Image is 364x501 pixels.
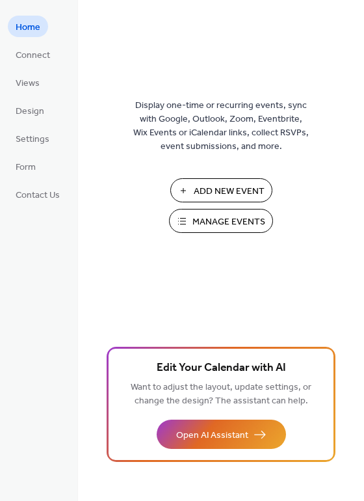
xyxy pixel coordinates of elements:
a: Home [8,16,48,37]
span: Edit Your Calendar with AI [157,359,286,377]
span: Home [16,21,40,34]
button: Add New Event [170,178,272,202]
a: Design [8,100,52,121]
a: Contact Us [8,183,68,205]
span: Connect [16,49,50,62]
a: Settings [8,128,57,149]
a: Views [8,72,47,93]
span: Display one-time or recurring events, sync with Google, Outlook, Zoom, Eventbrite, Wix Events or ... [133,99,309,154]
span: Contact Us [16,189,60,202]
button: Manage Events [169,209,273,233]
span: Form [16,161,36,174]
span: Settings [16,133,49,146]
span: Manage Events [192,215,265,229]
button: Open AI Assistant [157,420,286,449]
span: Add New Event [194,185,265,198]
span: Want to adjust the layout, update settings, or change the design? The assistant can help. [131,379,311,410]
a: Form [8,156,44,177]
a: Connect [8,44,58,65]
span: Views [16,77,40,90]
span: Design [16,105,44,118]
span: Open AI Assistant [176,429,248,442]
